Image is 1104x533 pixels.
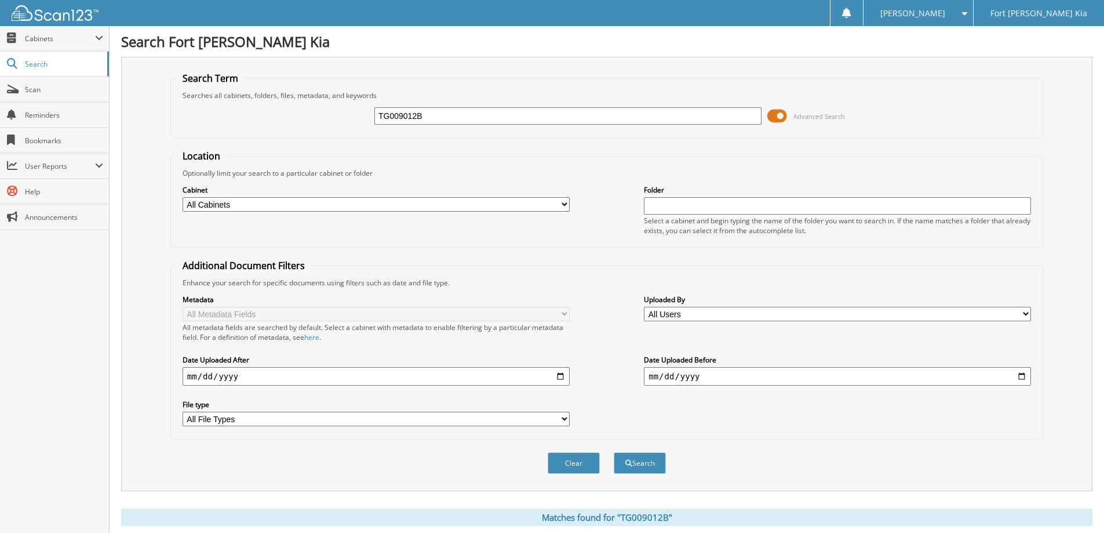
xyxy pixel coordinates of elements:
[177,168,1037,178] div: Optionally limit your search to a particular cabinet or folder
[25,212,103,222] span: Announcements
[183,367,570,386] input: start
[990,10,1087,17] span: Fort [PERSON_NAME] Kia
[25,85,103,95] span: Scan
[793,112,845,121] span: Advanced Search
[177,150,226,162] legend: Location
[25,59,101,69] span: Search
[25,136,103,146] span: Bookmarks
[177,259,311,272] legend: Additional Document Filters
[183,400,570,409] label: File type
[614,452,666,474] button: Search
[644,355,1031,365] label: Date Uploaded Before
[880,10,945,17] span: [PERSON_NAME]
[25,110,103,120] span: Reminders
[177,278,1037,288] div: Enhance your search for specific documents using filters such as date and file type.
[548,452,600,474] button: Clear
[183,322,570,342] div: All metadata fields are searched by default. Select a cabinet with metadata to enable filtering b...
[644,216,1031,235] div: Select a cabinet and begin typing the name of the folder you want to search in. If the name match...
[644,295,1031,304] label: Uploaded By
[183,355,570,365] label: Date Uploaded After
[644,367,1031,386] input: end
[25,161,95,171] span: User Reports
[644,185,1031,195] label: Folder
[304,332,319,342] a: here
[121,32,1092,51] h1: Search Fort [PERSON_NAME] Kia
[183,295,570,304] label: Metadata
[121,509,1092,526] div: Matches found for "TG009012B"
[177,72,244,85] legend: Search Term
[183,185,570,195] label: Cabinet
[25,187,103,197] span: Help
[177,90,1037,100] div: Searches all cabinets, folders, files, metadata, and keywords
[12,5,99,21] img: scan123-logo-white.svg
[25,34,95,43] span: Cabinets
